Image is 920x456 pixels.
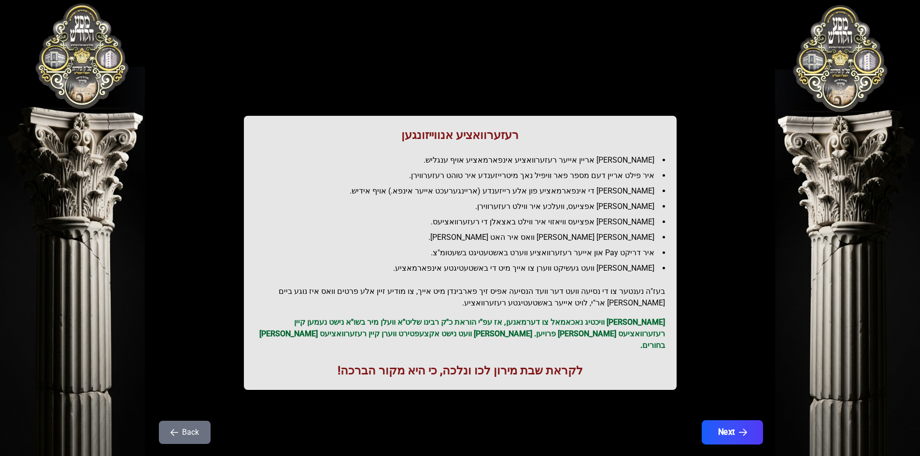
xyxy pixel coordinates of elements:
[701,420,763,444] button: Next
[263,247,665,259] li: איר דריקט Pay און אייער רעזערוואציע ווערט באשטעטיגט בשעטומ"צ.
[255,317,665,351] p: [PERSON_NAME] וויכטיג נאכאמאל צו דערמאנען, אז עפ"י הוראת כ"ק רבינו שליט"א וועלן מיר בשו"א נישט נע...
[263,154,665,166] li: [PERSON_NAME] אריין אייער רעזערוואציע אינפארמאציע אויף ענגליש.
[263,263,665,274] li: [PERSON_NAME] וועט געשיקט ווערן צו אייך מיט די באשטעטיגטע אינפארמאציע.
[255,286,665,309] h2: בעז"ה נענטער צו די נסיעה וועט דער וועד הנסיעה אפיס זיך פארבינדן מיט אייך, צו מודיע זיין אלע פרטים...
[255,363,665,378] h1: לקראת שבת מירון לכו ונלכה, כי היא מקור הברכה!
[263,170,665,181] li: איר פילט אריין דעם מספר פאר וויפיל נאך מיטרייזענדע איר טוהט רעזערווירן.
[263,216,665,228] li: [PERSON_NAME] אפציעס וויאזוי איר ווילט באצאלן די רעזערוואציעס.
[159,421,211,444] button: Back
[263,201,665,212] li: [PERSON_NAME] אפציעס, וועלכע איר ווילט רעזערווירן.
[263,232,665,243] li: [PERSON_NAME] [PERSON_NAME] וואס איר האט [PERSON_NAME].
[263,185,665,197] li: [PERSON_NAME] די אינפארמאציע פון אלע רייזענדע (אריינגערעכט אייער אינפא.) אויף אידיש.
[255,127,665,143] h1: רעזערוואציע אנווייזונגען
